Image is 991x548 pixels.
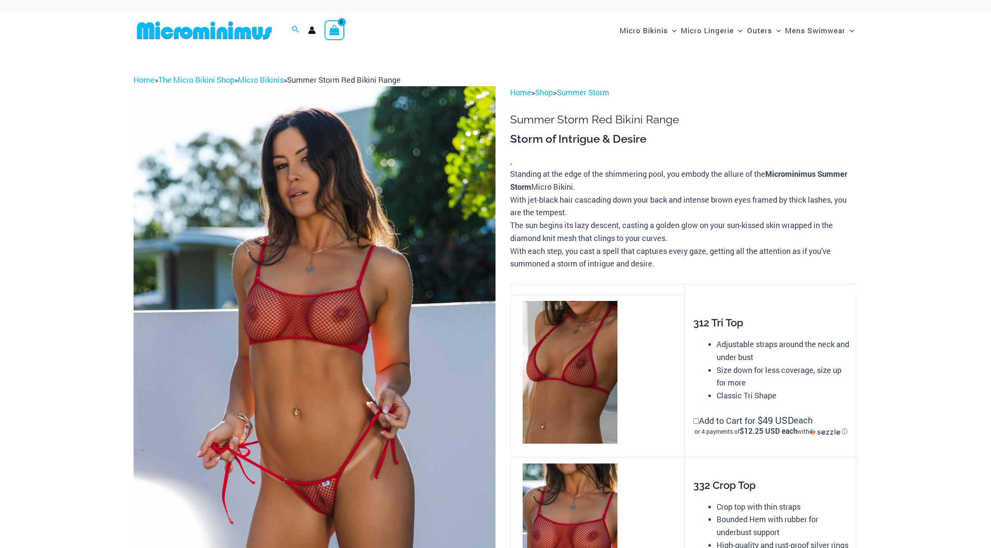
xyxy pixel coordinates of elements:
span: Menu Toggle [772,19,781,41]
a: Account icon link [308,26,316,34]
span: Summer Storm Red Bikini Range [287,75,401,85]
a: Home [510,87,531,97]
b: Microminimus Summer Storm [510,169,847,192]
span: $ [757,414,763,426]
span: $12.25 USD each [740,426,797,436]
span: Menu Toggle [845,19,854,41]
span: Menu Toggle [668,19,676,41]
p: Standing at the edge of the shimmering pool, you embody the allure of the Micro Bikini. With jet-... [510,168,857,270]
div: , [510,132,857,270]
img: Summer Storm Red 312 Tri Top [523,301,617,443]
span: Menu Toggle [734,19,742,41]
span: Outers [747,19,772,41]
p: > > [510,86,857,99]
li: Classic Tri Shape [717,389,849,402]
img: Sezzle [809,428,840,436]
div: or 4 payments of$12.25 USD eachwithSezzle Click to learn more about Sezzle [693,427,849,436]
div: or 4 payments of with [693,427,849,436]
h3: Storm of Intrigue & Desire [510,132,857,147]
span: 312 Tri Top [693,316,743,329]
li: Size down for less coverage, size up for more [717,364,849,389]
li: Bounded Hem with rubber for underbust support [717,513,849,539]
a: Shop [535,87,553,97]
span: Micro Bikinis [620,19,668,41]
span: Mens Swimwear [785,19,845,41]
a: View Shopping Cart, empty [324,20,344,40]
a: Micro LingerieMenu ToggleMenu Toggle [679,17,745,44]
li: Adjustable straps around the neck and under bust [717,338,849,363]
nav: Site Navigation [616,16,857,45]
a: Search icon link [292,25,299,36]
span: » » » [134,75,401,85]
input: Add to Cart for$49 USD eachor 4 payments of$12.25 USD eachwithSezzle Click to learn more about Se... [693,418,699,424]
img: MM SHOP LOGO FLAT [134,21,275,40]
li: Crop top with thin straps [717,501,849,514]
a: The Micro Bikini Shop [158,75,234,85]
span: Micro Lingerie [681,19,734,41]
span: 332 Crop Top [693,479,756,492]
a: Home [134,75,155,85]
a: Summer Storm [557,87,609,97]
a: Micro Bikinis [238,75,284,85]
a: OutersMenu ToggleMenu Toggle [745,17,783,44]
label: Add to Cart for [693,415,849,436]
span: 49 USD [757,414,794,427]
span: each [794,414,813,427]
a: Mens SwimwearMenu ToggleMenu Toggle [783,17,856,44]
h1: Summer Storm Red Bikini Range [510,113,857,126]
a: Micro BikinisMenu ToggleMenu Toggle [617,17,679,44]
